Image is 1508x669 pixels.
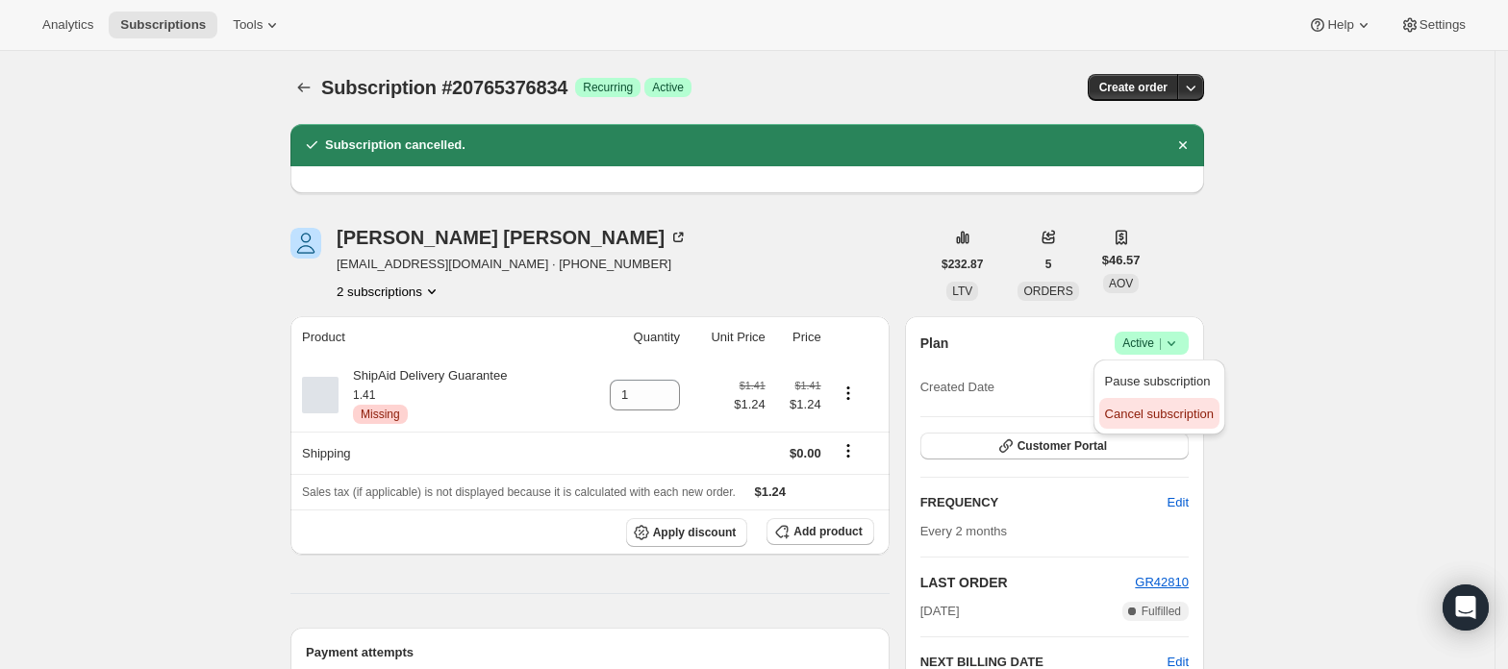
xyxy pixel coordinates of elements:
span: $232.87 [942,257,983,272]
button: Settings [1389,12,1477,38]
span: | [1159,335,1162,351]
button: Help [1296,12,1384,38]
button: Subscriptions [109,12,217,38]
h2: FREQUENCY [920,493,1168,512]
div: ShipAid Delivery Guarantee [339,366,507,424]
span: ORDERS [1023,285,1072,298]
button: Apply discount [626,518,748,547]
div: [PERSON_NAME] [PERSON_NAME] [337,228,688,247]
button: Customer Portal [920,433,1189,459]
span: Subscriptions [120,17,206,33]
span: Every 2 months [920,524,1007,538]
span: Fulfilled [1142,604,1181,619]
small: $1.41 [795,380,821,391]
button: Add product [767,518,873,545]
span: Active [652,80,684,95]
span: Sales tax (if applicable) is not displayed because it is calculated with each new order. [302,485,736,499]
button: Cancel subscription [1099,398,1219,429]
span: Analytics [42,17,93,33]
h2: Subscription cancelled. [325,136,465,155]
button: Pause subscription [1099,365,1219,396]
small: 1.41 [353,388,375,402]
th: Quantity [580,316,686,359]
span: [EMAIL_ADDRESS][DOMAIN_NAME] · [PHONE_NUMBER] [337,255,688,274]
span: Add product [793,524,862,539]
span: Created Date [920,378,994,397]
button: GR42810 [1135,573,1189,592]
button: 5 [1034,251,1064,278]
span: $1.24 [777,395,821,414]
span: Nicholas Buffo [290,228,321,259]
span: AOV [1109,277,1133,290]
span: $0.00 [790,446,821,460]
span: [DATE] [920,602,960,621]
h2: LAST ORDER [920,573,1136,592]
span: 5 [1045,257,1052,272]
small: $1.41 [740,380,766,391]
button: Subscriptions [290,74,317,101]
span: Tools [233,17,263,33]
span: Pause subscription [1105,374,1211,388]
button: Product actions [337,282,441,301]
th: Shipping [290,432,580,474]
th: Product [290,316,580,359]
button: Tools [221,12,293,38]
span: Active [1122,334,1181,353]
h2: Plan [920,334,949,353]
span: Help [1327,17,1353,33]
span: Subscription #20765376834 [321,77,567,98]
a: GR42810 [1135,575,1189,589]
button: Analytics [31,12,105,38]
th: Price [771,316,827,359]
h2: Payment attempts [306,643,874,662]
span: Cancel subscription [1105,407,1214,421]
button: Edit [1156,487,1200,518]
span: Customer Portal [1018,438,1107,454]
span: $1.24 [755,484,787,499]
button: Dismiss notification [1169,132,1196,159]
div: Open Intercom Messenger [1443,584,1489,631]
span: $1.24 [734,395,766,414]
span: $46.57 [1102,251,1141,270]
span: Apply discount [653,525,737,540]
span: Settings [1420,17,1466,33]
button: Shipping actions [833,440,864,461]
span: Missing [361,407,400,422]
th: Unit Price [686,316,771,359]
span: Recurring [583,80,633,95]
button: Create order [1088,74,1179,101]
button: $232.87 [930,251,994,278]
span: Create order [1099,80,1168,95]
span: LTV [952,285,972,298]
button: Product actions [833,383,864,404]
span: Edit [1168,493,1189,512]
